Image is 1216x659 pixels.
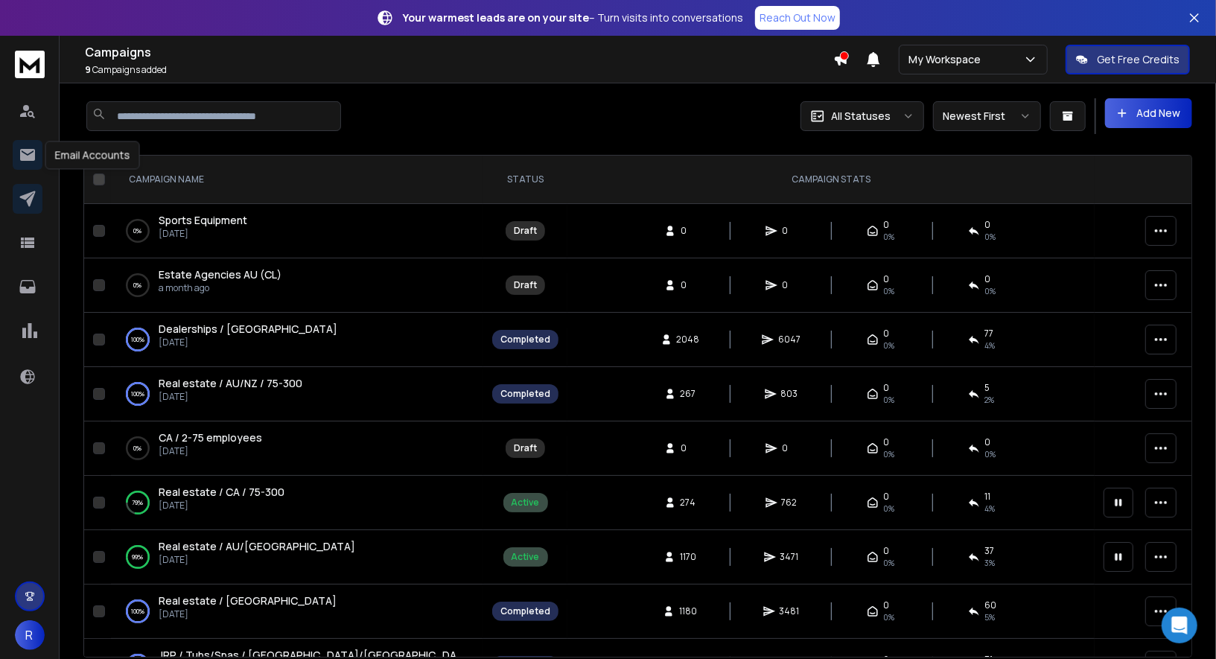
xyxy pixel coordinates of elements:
span: Real estate / AU/NZ / 75-300 [159,376,302,390]
span: 0 [883,382,889,394]
div: Draft [514,442,537,454]
td: 79%Real estate / CA / 75-300[DATE] [111,476,483,530]
span: 0% [883,394,894,406]
p: 99 % [133,550,144,564]
span: 274 [681,497,696,509]
span: 0 [984,436,990,448]
span: 762 [782,497,798,509]
span: 0 [883,599,889,611]
th: CAMPAIGN STATS [567,156,1095,204]
span: 0 [883,219,889,231]
span: 4 % [984,340,995,351]
p: 0 % [134,278,142,293]
span: 0% [883,448,894,460]
p: 100 % [131,332,144,347]
span: 5 % [984,611,995,623]
span: 0% [883,231,894,243]
button: R [15,620,45,650]
span: 0 [681,442,695,454]
span: 0 [681,279,695,291]
span: 3481 [780,605,800,617]
a: CA / 2-75 employees [159,430,262,445]
span: 0 [681,225,695,237]
div: Draft [514,225,537,237]
a: Sports Equipment [159,213,247,228]
span: 0% [883,285,894,297]
th: STATUS [483,156,567,204]
button: Newest First [933,101,1041,131]
span: 0 [782,225,797,237]
a: Real estate / CA / 75-300 [159,485,284,500]
span: 3 % [984,557,995,569]
div: Completed [500,334,550,346]
span: 0 [883,436,889,448]
td: 99%Real estate / AU/[GEOGRAPHIC_DATA][DATE] [111,530,483,585]
p: – Turn visits into conversations [403,10,743,25]
p: [DATE] [159,337,337,348]
div: Open Intercom Messenger [1162,608,1197,643]
p: [DATE] [159,608,337,620]
p: My Workspace [908,52,987,67]
span: 0% [883,557,894,569]
span: 2048 [677,334,700,346]
span: Sports Equipment [159,213,247,227]
span: 6047 [778,334,800,346]
span: 4 % [984,503,995,515]
span: 1170 [680,551,696,563]
span: Real estate / CA / 75-300 [159,485,284,499]
strong: Your warmest leads are on your site [403,10,589,25]
td: 0%CA / 2-75 employees[DATE] [111,421,483,476]
span: 77 [984,328,993,340]
span: 60 [984,599,996,611]
a: Real estate / AU/[GEOGRAPHIC_DATA] [159,539,355,554]
td: 0%Estate Agencies AU (CL)a month ago [111,258,483,313]
span: 0 [984,273,990,285]
p: a month ago [159,282,281,294]
button: Get Free Credits [1066,45,1190,74]
span: 0% [984,285,996,297]
span: 0 [883,273,889,285]
div: Draft [514,279,537,291]
span: 803 [781,388,798,400]
button: Add New [1105,98,1192,128]
div: Active [512,551,540,563]
span: 2 % [984,394,994,406]
p: Get Free Credits [1097,52,1180,67]
th: CAMPAIGN NAME [111,156,483,204]
a: Estate Agencies AU (CL) [159,267,281,282]
a: Reach Out Now [755,6,840,30]
td: 100%Dealerships / [GEOGRAPHIC_DATA][DATE] [111,313,483,367]
p: 100 % [131,604,144,619]
span: 0 [883,328,889,340]
p: [DATE] [159,554,355,566]
span: 0% [883,503,894,515]
a: Dealerships / [GEOGRAPHIC_DATA] [159,322,337,337]
div: Active [512,497,540,509]
div: Completed [500,388,550,400]
a: Real estate / [GEOGRAPHIC_DATA] [159,593,337,608]
span: 0% [883,611,894,623]
span: 0% [984,448,996,460]
span: 267 [681,388,696,400]
span: 5 [984,382,990,394]
span: 0% [984,231,996,243]
p: 79 % [133,495,144,510]
span: 0% [883,340,894,351]
p: [DATE] [159,391,302,403]
img: logo [15,51,45,78]
p: Campaigns added [85,64,833,76]
span: 0 [782,442,797,454]
span: 0 [883,491,889,503]
p: 100 % [131,386,144,401]
p: [DATE] [159,500,284,512]
span: Dealerships / [GEOGRAPHIC_DATA] [159,322,337,336]
span: 37 [984,545,994,557]
p: All Statuses [831,109,891,124]
span: 0 [984,219,990,231]
td: 0%Sports Equipment[DATE] [111,204,483,258]
div: Completed [500,605,550,617]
